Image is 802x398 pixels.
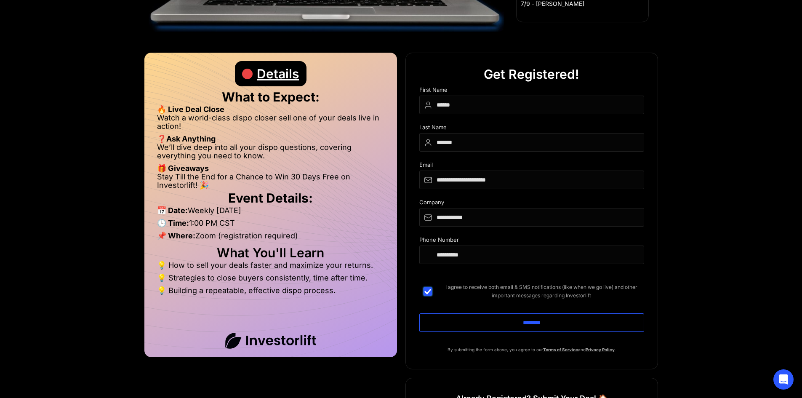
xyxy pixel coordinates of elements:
[157,231,195,240] strong: 📌 Where:
[157,261,384,274] li: 💡 How to sell your deals faster and maximize your returns.
[157,206,384,219] li: Weekly [DATE]
[484,61,579,87] div: Get Registered!
[157,248,384,257] h2: What You'll Learn
[157,105,224,114] strong: 🔥 Live Deal Close
[586,347,615,352] a: Privacy Policy
[157,274,384,286] li: 💡 Strategies to close buyers consistently, time after time.
[773,369,794,390] div: Open Intercom Messenger
[157,206,188,215] strong: 📅 Date:
[439,283,644,300] span: I agree to receive both email & SMS notifications (like when we go live) and other important mess...
[419,124,644,133] div: Last Name
[157,114,384,135] li: Watch a world-class dispo closer sell one of your deals live in action!
[157,219,189,227] strong: 🕒 Time:
[419,87,644,345] form: DIspo Day Main Form
[157,219,384,232] li: 1:00 PM CST
[157,173,384,190] li: Stay Till the End for a Chance to Win 30 Days Free on Investorlift! 🎉
[419,237,644,246] div: Phone Number
[419,199,644,208] div: Company
[228,190,313,206] strong: Event Details:
[419,87,644,96] div: First Name
[157,143,384,164] li: We’ll dive deep into all your dispo questions, covering everything you need to know.
[157,286,384,295] li: 💡 Building a repeatable, effective dispo process.
[419,345,644,354] p: By submitting the form above, you agree to our and .
[157,164,209,173] strong: 🎁 Giveaways
[222,89,320,104] strong: What to Expect:
[419,162,644,171] div: Email
[543,347,578,352] a: Terms of Service
[257,61,299,86] div: Details
[157,232,384,244] li: Zoom (registration required)
[157,134,216,143] strong: ❓Ask Anything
